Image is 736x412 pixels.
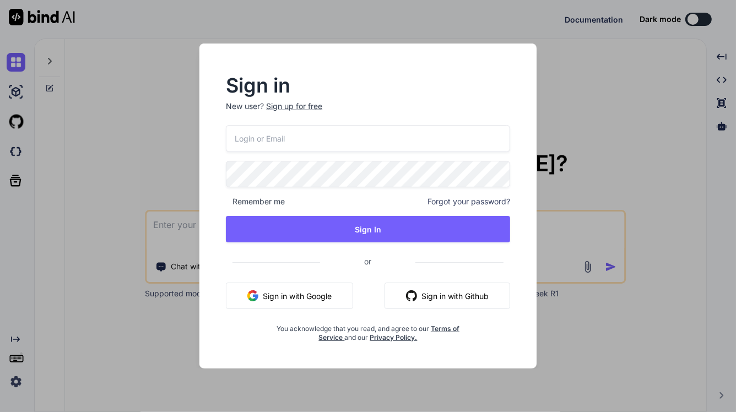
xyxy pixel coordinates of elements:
[226,283,353,309] button: Sign in with Google
[320,248,415,275] span: or
[226,77,510,94] h2: Sign in
[273,318,463,342] div: You acknowledge that you read, and agree to our and our
[370,333,417,341] a: Privacy Policy.
[266,101,322,112] div: Sign up for free
[385,283,510,309] button: Sign in with Github
[247,290,258,301] img: google
[406,290,417,301] img: github
[427,196,510,207] span: Forgot your password?
[226,125,510,152] input: Login or Email
[226,216,510,242] button: Sign In
[318,324,459,341] a: Terms of Service
[226,196,285,207] span: Remember me
[226,101,510,125] p: New user?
